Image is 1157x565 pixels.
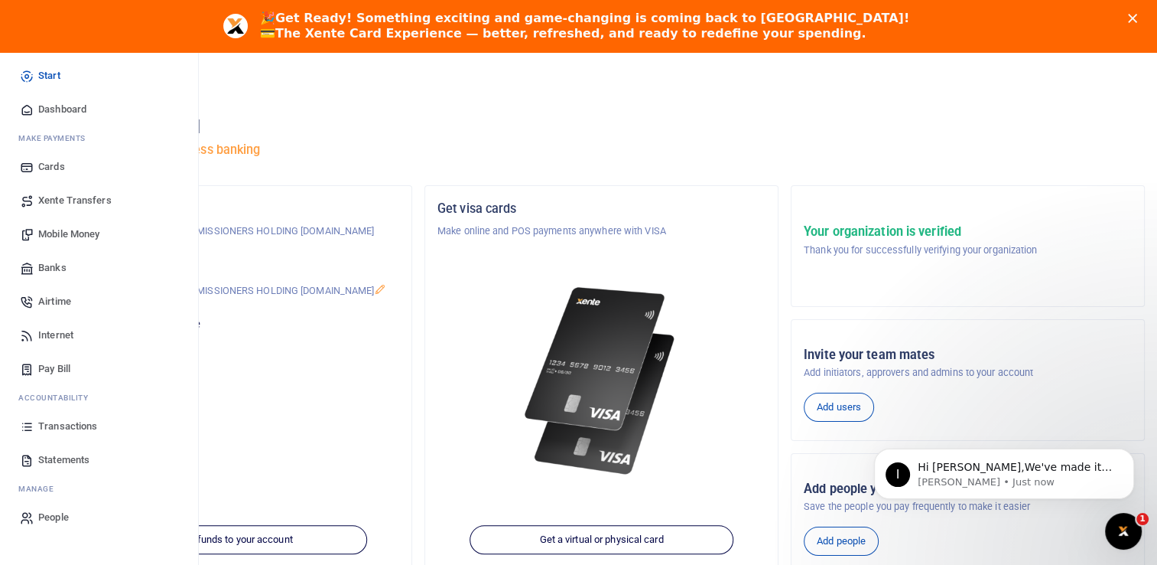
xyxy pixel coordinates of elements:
a: Cards [12,150,186,184]
p: Your current account balance [71,317,399,332]
a: Xente Transfers [12,184,186,217]
span: Hi [PERSON_NAME],We've made it easier to get support! Use this chat to connect with our team in r... [67,44,262,118]
span: Cards [38,159,65,175]
p: [DEMOGRAPHIC_DATA] COMMISSIONERS HOLDING [DOMAIN_NAME] [71,283,399,299]
span: Airtime [38,294,71,309]
a: Start [12,59,186,93]
a: Add users [804,393,874,422]
a: Statements [12,443,186,477]
p: [DEMOGRAPHIC_DATA] COMMISSIONERS HOLDING [DOMAIN_NAME] [71,224,399,239]
span: countability [30,392,88,403]
span: Start [38,68,60,83]
p: Message from Ibrahim, sent Just now [67,59,264,73]
li: M [12,477,186,501]
h5: Welcome to better business banking [58,142,1145,158]
a: Transactions [12,410,186,443]
h5: UGX 6,639,571 [71,336,399,351]
a: Get a virtual or physical card [470,526,734,555]
b: The Xente Card Experience — better, refreshed, and ready to redefine your spending. [275,26,866,41]
p: Add initiators, approvers and admins to your account [804,365,1132,380]
h5: Add people you pay [804,482,1132,497]
p: Save the people you pay frequently to make it easier [804,499,1132,514]
span: anage [26,483,54,495]
img: Profile image for Aceng [223,14,248,38]
li: Ac [12,386,186,410]
a: Pay Bill [12,352,186,386]
iframe: Intercom live chat [1105,513,1142,550]
a: Airtime [12,285,186,318]
span: Mobile Money [38,227,99,242]
div: 🎉 💳 [260,11,909,41]
a: Banks [12,251,186,285]
h5: Organization [71,201,399,217]
li: M [12,126,186,150]
a: Internet [12,318,186,352]
h5: Your organization is verified [804,224,1037,240]
span: 1 [1136,513,1149,525]
div: Close [1128,14,1143,23]
span: Statements [38,452,89,468]
h5: Account [71,260,399,276]
iframe: Intercom notifications message [851,416,1157,524]
h5: Get visa cards [437,201,765,217]
span: Dashboard [38,102,86,117]
span: Pay Bill [38,361,70,377]
a: Add funds to your account [103,526,368,555]
h4: Hello [PERSON_NAME] [58,118,1145,135]
span: People [38,510,69,525]
a: People [12,501,186,534]
img: xente-_physical_cards.png [519,276,684,487]
p: Make online and POS payments anywhere with VISA [437,224,765,239]
p: Thank you for successfully verifying your organization [804,243,1037,258]
span: Transactions [38,419,97,434]
span: Banks [38,260,67,276]
a: Add people [804,527,879,556]
b: Get Ready! Something exciting and game-changing is coming back to [GEOGRAPHIC_DATA]! [275,11,909,25]
h5: Invite your team mates [804,348,1132,363]
span: Internet [38,328,73,343]
a: Dashboard [12,93,186,126]
span: Xente Transfers [38,193,112,208]
span: ake Payments [26,132,86,144]
a: Mobile Money [12,217,186,251]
